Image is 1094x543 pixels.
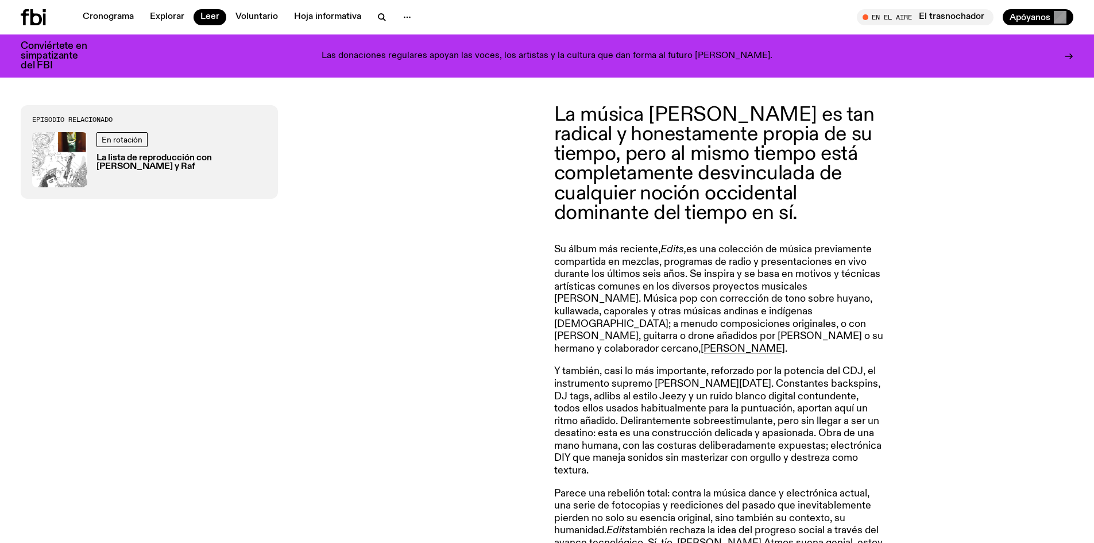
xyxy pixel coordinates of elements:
[554,105,875,224] font: La música [PERSON_NAME] es tan radical y honestamente propia de su tiempo, pero al mismo tiempo e...
[143,9,191,25] a: Explorar
[606,525,630,536] font: Edits
[229,9,285,25] a: Voluntario
[554,244,660,255] font: Su álbum más reciente,
[660,244,686,255] font: Edits,
[32,132,266,187] a: En rotaciónLa lista de reproducción con [PERSON_NAME] y Raf
[287,9,368,25] a: Hoja informativa
[1003,9,1073,25] button: Apóyanos
[83,12,134,21] font: Cronograma
[294,12,361,21] font: Hoja informativa
[96,153,212,171] font: La lista de reproducción con [PERSON_NAME] y Raf
[554,244,883,354] font: es una colección de música previamente compartida en mezclas, programas de radio y presentaciones...
[857,9,994,25] button: En el aireEl trasnochador
[235,12,278,21] font: Voluntario
[76,9,141,25] a: Cronograma
[785,344,787,354] font: .
[32,115,113,124] font: Episodio relacionado
[200,12,219,21] font: Leer
[194,9,226,25] a: Leer
[21,41,87,71] font: Conviértete en simpatizante del FBI
[554,366,882,476] font: Y también, casi lo más importante, reforzado por la potencia del CDJ, el instrumento supremo [PER...
[554,488,871,536] font: Parece una rebelión total: contra la música dance y electrónica actual, una serie de fotocopias y...
[150,12,184,21] font: Explorar
[322,51,772,60] font: Las donaciones regulares apoyan las voces, los artistas y la cultura que dan forma al futuro [PER...
[1010,13,1050,22] font: Apóyanos
[701,344,785,354] a: [PERSON_NAME]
